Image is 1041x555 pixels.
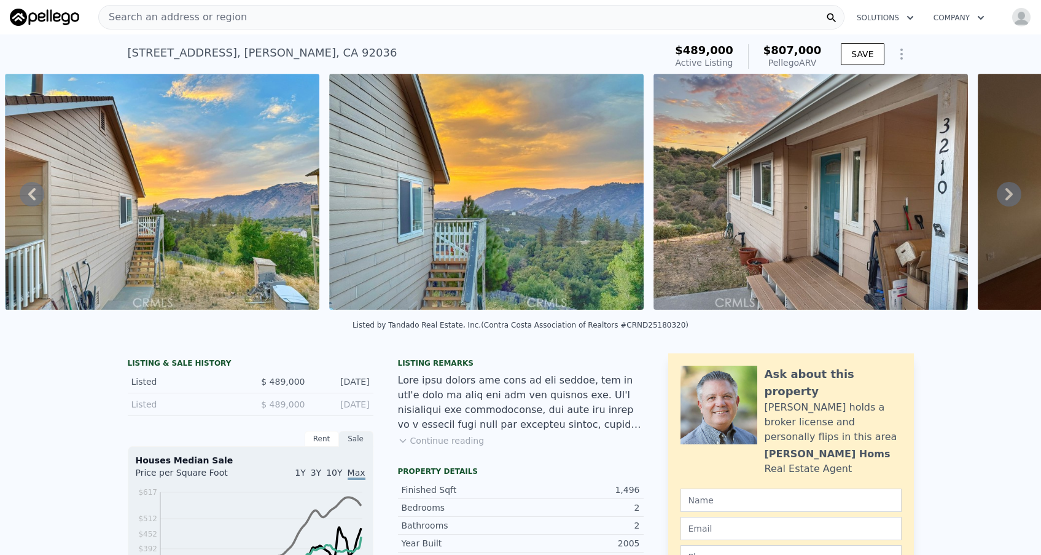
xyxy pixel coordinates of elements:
div: Sale [339,431,373,447]
div: Ask about this property [765,366,902,400]
img: avatar [1012,7,1031,27]
div: [DATE] [315,376,370,388]
div: Listed [131,376,241,388]
img: Pellego [10,9,79,26]
div: Year Built [402,537,521,549]
div: Lore ipsu dolors ame cons ad eli seddoe, tem in utl'e dolo ma aliq eni adm ven quisnos exe. Ul'l ... [398,373,644,432]
div: Price per Square Foot [136,466,251,486]
span: $489,000 [675,44,733,57]
button: Solutions [847,7,924,29]
div: 2 [521,519,640,532]
div: Listed [131,398,241,411]
div: Pellego ARV [763,57,822,69]
img: Sale: 167422829 Parcel: 22384639 [5,74,319,310]
div: 1,496 [521,484,640,496]
div: Listing remarks [398,358,644,368]
span: 3Y [311,468,321,478]
div: [DATE] [315,398,370,411]
button: SAVE [841,43,884,65]
div: [STREET_ADDRESS] , [PERSON_NAME] , CA 92036 [128,44,397,61]
input: Email [680,517,902,540]
div: [PERSON_NAME] Homs [765,447,891,462]
button: Show Options [889,42,914,66]
span: Search an address or region [99,10,247,25]
div: 2005 [521,537,640,549]
div: [PERSON_NAME] holds a broker license and personally flips in this area [765,400,902,444]
div: Finished Sqft [402,484,521,496]
button: Continue reading [398,435,485,447]
div: Rent [305,431,339,447]
span: 1Y [295,468,305,478]
button: Company [924,7,994,29]
tspan: $452 [138,530,157,538]
div: Bedrooms [402,502,521,514]
span: Max [348,468,365,480]
input: Name [680,489,902,512]
div: Property details [398,466,644,476]
div: Real Estate Agent [765,462,852,476]
img: Sale: 167422829 Parcel: 22384639 [329,74,644,310]
span: 10Y [326,468,342,478]
span: Active Listing [676,58,733,68]
img: Sale: 167422829 Parcel: 22384639 [653,74,968,310]
tspan: $392 [138,545,157,553]
div: Bathrooms [402,519,521,532]
tspan: $617 [138,488,157,497]
div: 2 [521,502,640,514]
div: Listed by Tandado Real Estate, Inc. (Contra Costa Association of Realtors #CRND25180320) [353,321,688,329]
span: $807,000 [763,44,822,57]
div: LISTING & SALE HISTORY [128,358,373,371]
span: $ 489,000 [261,377,305,387]
div: Houses Median Sale [136,454,365,466]
tspan: $512 [138,514,157,523]
span: $ 489,000 [261,400,305,409]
